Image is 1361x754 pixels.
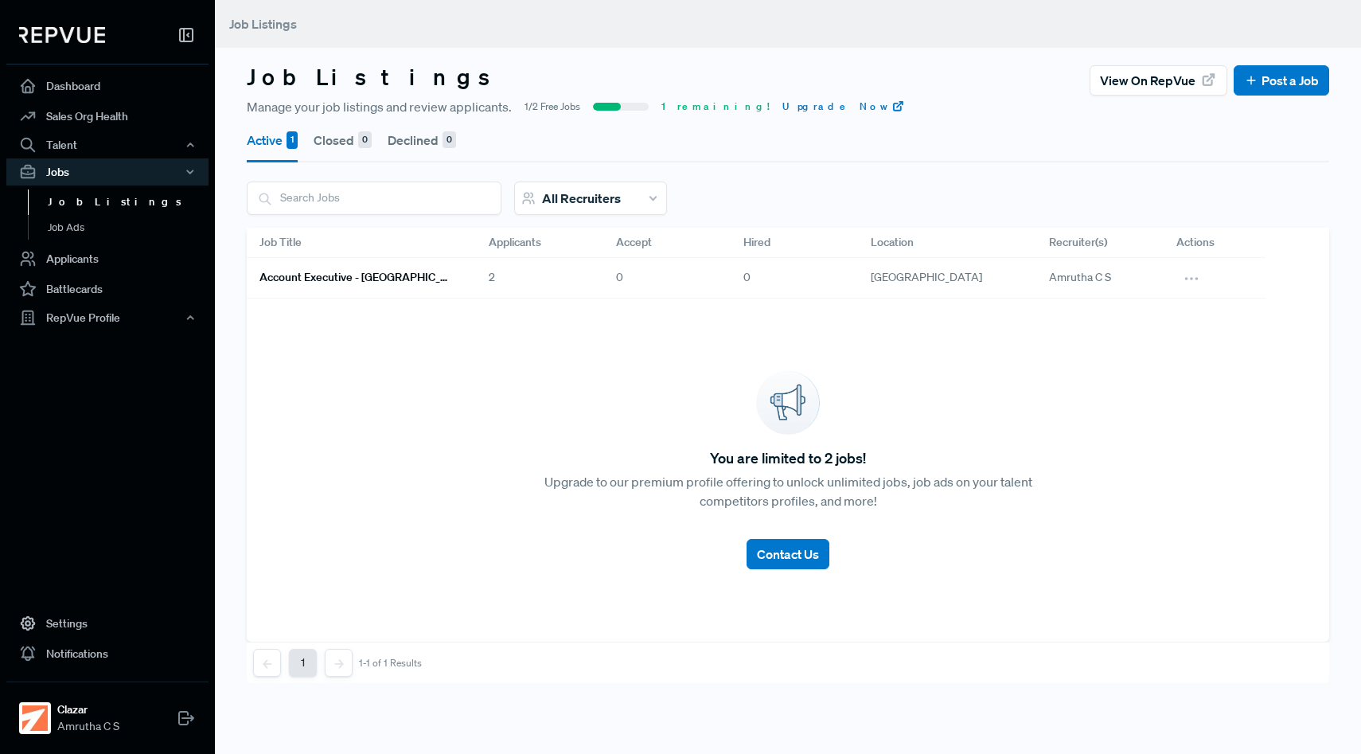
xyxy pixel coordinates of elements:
button: Contact Us [747,539,829,569]
button: Previous [253,649,281,677]
span: Actions [1176,234,1215,251]
button: RepVue Profile [6,304,209,331]
span: You are limited to 2 jobs! [710,447,866,469]
a: Job Ads [28,215,230,240]
div: 1-1 of 1 Results [359,658,422,669]
button: Next [325,649,353,677]
span: [GEOGRAPHIC_DATA] [871,269,982,286]
a: Notifications [6,639,209,669]
a: ClazarClazarAmrutha C S [6,682,209,741]
input: Search Jobs [248,182,501,213]
div: 1 [287,131,298,149]
a: Post a Job [1244,71,1319,90]
span: Applicants [489,234,541,251]
button: View on RepVue [1090,65,1227,96]
a: Settings [6,608,209,639]
span: Amrutha C S [57,718,119,735]
div: 2 [476,258,603,299]
span: Contact Us [757,546,819,562]
span: Job Title [259,234,302,251]
span: Recruiter(s) [1049,234,1107,251]
a: Dashboard [6,71,209,101]
span: 1 remaining! [661,100,770,114]
button: Post a Job [1234,65,1329,96]
button: Closed 0 [314,118,372,162]
div: 0 [358,131,372,149]
div: 0 [731,258,858,299]
img: RepVue [19,27,105,43]
div: 0 [603,258,731,299]
button: 1 [289,649,317,677]
a: Account Executive - [GEOGRAPHIC_DATA] [259,264,450,291]
a: Applicants [6,244,209,274]
span: 1/2 Free Jobs [525,100,580,114]
h3: Job Listings [247,64,505,91]
button: Declined 0 [388,118,456,162]
span: Location [871,234,914,251]
p: Upgrade to our premium profile offering to unlock unlimited jobs, job ads on your talent competit... [517,472,1059,510]
button: Active 1 [247,118,298,162]
span: Manage your job listings and review applicants. [247,97,512,116]
span: Hired [743,234,770,251]
h6: Account Executive - [GEOGRAPHIC_DATA] [259,271,450,284]
button: Jobs [6,158,209,186]
a: Upgrade Now [782,100,905,114]
span: Job Listings [229,16,297,32]
span: Accept [616,234,652,251]
span: All Recruiters [542,190,621,206]
nav: pagination [253,649,422,677]
div: 0 [443,131,456,149]
a: Job Listings [28,189,230,215]
a: Sales Org Health [6,101,209,131]
strong: Clazar [57,701,119,718]
a: Contact Us [747,526,829,569]
img: announcement [756,371,820,435]
span: Amrutha C S [1049,270,1111,284]
span: View on RepVue [1100,71,1195,90]
button: Talent [6,131,209,158]
img: Clazar [22,705,48,731]
a: Battlecards [6,274,209,304]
